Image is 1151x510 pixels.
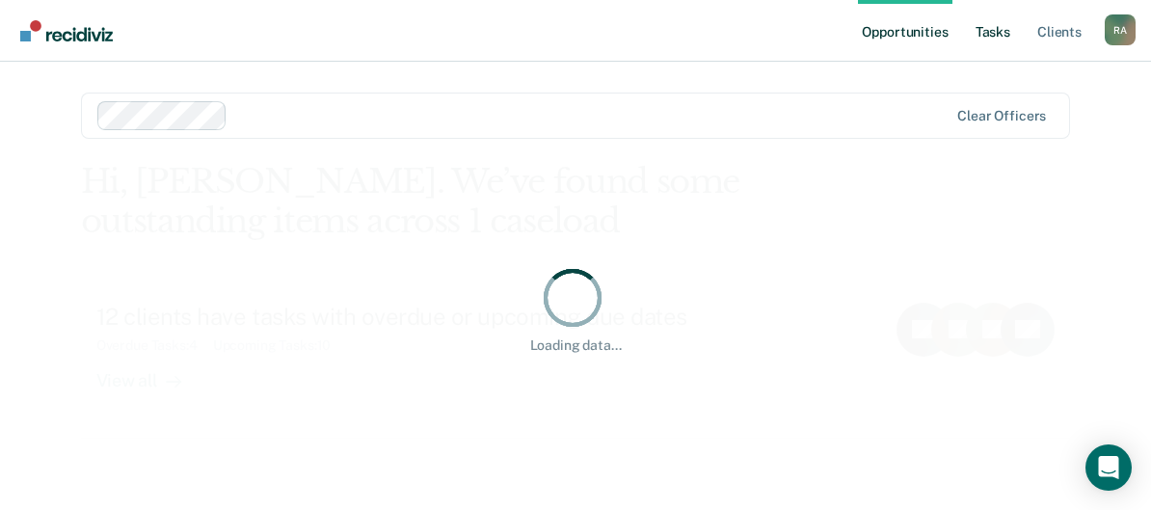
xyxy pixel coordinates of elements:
div: R A [1105,14,1136,45]
div: Open Intercom Messenger [1085,444,1132,491]
div: Loading data... [530,337,622,354]
div: Clear officers [957,108,1046,124]
button: Profile dropdown button [1105,14,1136,45]
img: Recidiviz [20,20,113,41]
